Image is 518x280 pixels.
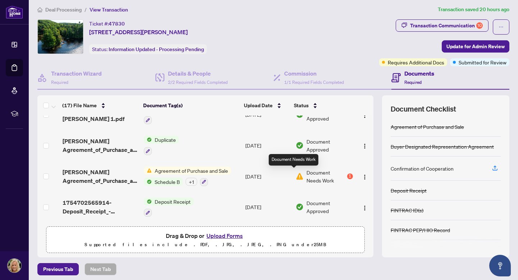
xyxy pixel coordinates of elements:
button: Open asap [489,255,511,276]
img: Logo [362,113,368,118]
div: Transaction Communication [410,20,483,31]
th: Upload Date [241,95,291,116]
button: Status IconAgreement of Purchase and SaleStatus IconSchedule B+1 [144,167,231,186]
th: Document Tag(s) [140,95,241,116]
span: Deal Processing [45,6,82,13]
div: Deposit Receipt [391,186,427,194]
span: Document Approved [306,137,353,153]
article: Transaction saved 20 hours ago [438,5,509,14]
span: home [37,7,42,12]
span: 47830 [109,21,125,27]
h4: Documents [404,69,434,78]
img: Status Icon [144,136,152,144]
span: Document Approved [306,199,353,215]
div: 10 [476,22,483,29]
span: Duplicate [152,136,179,144]
div: Agreement of Purchase and Sale [391,123,464,131]
div: 1 [347,173,353,179]
span: Upload Date [244,101,273,109]
img: Profile Icon [8,259,21,272]
span: 1754702565914-Deposit_Receipt_-_1025_McCabe_Rd.pdf [63,198,138,216]
button: Logo [359,201,371,213]
img: logo [6,5,23,19]
div: Status: [89,44,207,54]
button: Update for Admin Review [442,40,509,53]
button: Previous Tab [37,263,79,275]
img: Document Status [296,203,304,211]
div: Ticket #: [89,19,125,28]
span: Previous Tab [43,263,73,275]
h4: Transaction Wizard [51,69,102,78]
span: Drag & Drop orUpload FormsSupported files include .PDF, .JPG, .JPEG, .PNG under25MB [46,227,364,253]
span: View Transaction [90,6,128,13]
span: Update for Admin Review [446,41,505,52]
span: Requires Additional Docs [388,58,444,66]
span: 2/2 Required Fields Completed [168,80,228,85]
button: Transaction Communication10 [396,19,489,32]
span: Status [294,101,309,109]
img: Document Status [296,141,304,149]
span: Agreement of Purchase and Sale [152,167,231,175]
span: ellipsis [499,24,504,30]
div: + 1 [186,178,197,186]
th: Status [291,95,354,116]
div: Buyer Designated Representation Agreement [391,143,494,150]
div: Document Needs Work [269,154,318,166]
img: Logo [362,205,368,211]
span: Drag & Drop or [166,231,245,240]
img: Status Icon [144,178,152,186]
span: [STREET_ADDRESS][PERSON_NAME] [89,28,188,36]
div: FINTRAC PEP/HIO Record [391,226,450,234]
td: [DATE] [242,192,293,223]
img: Logo [362,174,368,180]
button: Upload Forms [204,231,245,240]
span: Required [51,80,68,85]
span: [PERSON_NAME] Agreement_of_Purchase_and_Sale_ 1.pdf [63,137,138,154]
button: Status IconDeposit Receipt [144,198,194,217]
img: Logo [362,143,368,149]
button: Status IconDuplicate [144,136,179,155]
h4: Details & People [168,69,228,78]
span: Information Updated - Processing Pending [109,46,204,53]
button: Logo [359,140,371,151]
span: Document Needs Work [306,168,346,184]
span: Schedule B [152,178,183,186]
li: / [85,5,87,14]
div: Confirmation of Cooperation [391,164,454,172]
button: Next Tab [85,263,117,275]
span: Deposit Receipt [152,198,194,206]
th: (17) File Name [59,95,140,116]
div: FINTRAC ID(s) [391,206,423,214]
h4: Commission [284,69,344,78]
span: Submitted for Review [459,58,506,66]
img: Status Icon [144,198,152,206]
span: Document Checklist [391,104,456,114]
span: [PERSON_NAME] Agreement_of_Purchase_and_Sale_ 1.pdf [63,168,138,185]
button: Logo [359,171,371,182]
span: 1/1 Required Fields Completed [284,80,344,85]
td: [DATE] [242,130,293,161]
span: (17) File Name [62,101,97,109]
td: [DATE] [242,161,293,192]
span: Required [404,80,422,85]
img: Document Status [296,172,304,180]
img: IMG-X12122053_1.jpg [38,20,83,54]
p: Supported files include .PDF, .JPG, .JPEG, .PNG under 25 MB [51,240,360,249]
img: Status Icon [144,167,152,175]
